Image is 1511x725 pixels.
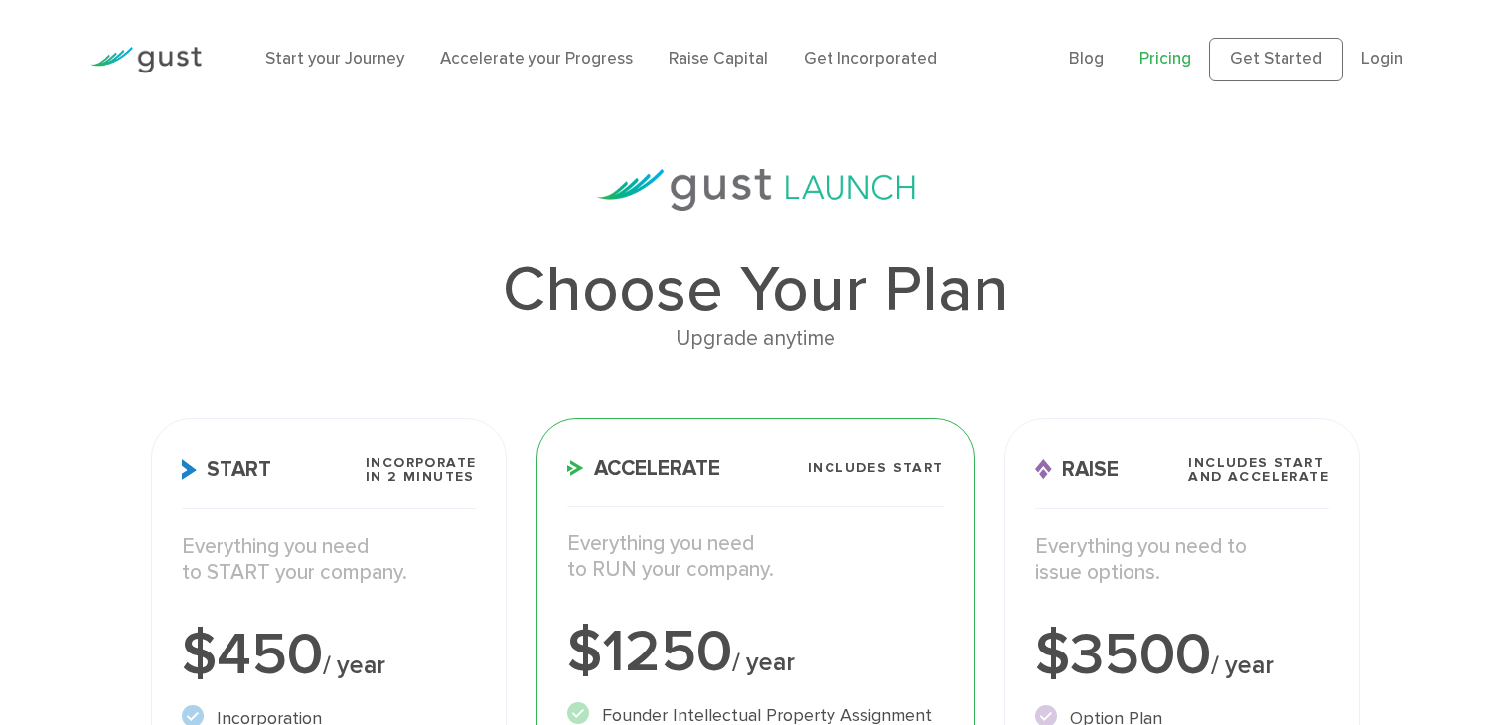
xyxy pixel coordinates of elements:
[567,458,720,479] span: Accelerate
[366,456,476,484] span: Incorporate in 2 Minutes
[732,648,795,677] span: / year
[1139,49,1191,69] a: Pricing
[182,459,197,480] img: Start ikon X2
[1035,626,1330,685] div: $3500
[567,460,584,476] img: Gyorsítás ikon
[440,49,633,69] a: Accelerate your Progress
[1035,534,1330,587] p: Everything you need to issue options.
[1035,459,1119,480] span: Raise
[1211,651,1274,680] span: / year
[182,459,271,480] span: Start
[1035,459,1052,480] img: Emelés ikon
[182,534,477,587] p: Everything you need to START your company.
[669,49,768,69] a: Raise Capital
[597,169,915,211] img: gust-launch-logos.svg
[1188,456,1329,484] span: Includes START and ACCELERATE
[808,461,944,475] span: Includes START
[567,623,943,682] div: $1250
[151,258,1360,322] h1: Choose Your Plan
[1209,38,1343,81] a: Get Started
[90,47,202,73] img: Gust logó
[323,651,385,680] span: / year
[265,49,404,69] a: Start your Journey
[804,49,937,69] a: Get Incorporated
[1069,49,1104,69] a: Blog
[567,531,943,584] p: Everything you need to RUN your company.
[1361,49,1403,69] a: Login
[182,626,477,685] div: $450
[151,322,1360,356] div: Upgrade anytime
